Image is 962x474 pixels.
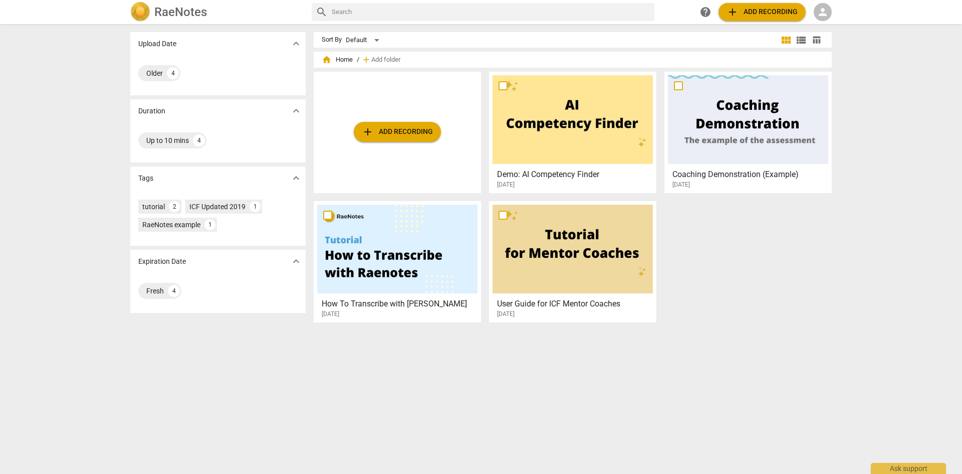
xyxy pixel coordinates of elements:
img: Logo [130,2,150,22]
h2: RaeNotes [154,5,207,19]
span: expand_more [290,172,302,184]
span: search [316,6,328,18]
div: tutorial [142,202,165,212]
p: Upload Date [138,39,176,49]
button: Show more [289,103,304,118]
a: Coaching Demonstration (Example)[DATE] [668,75,828,189]
button: Upload [718,3,806,21]
span: [DATE] [322,310,339,319]
div: RaeNotes example [142,220,200,230]
p: Duration [138,106,165,116]
span: [DATE] [497,310,515,319]
button: Upload [354,122,441,142]
h3: How To Transcribe with RaeNotes [322,298,478,310]
button: Tile view [779,33,794,48]
div: 4 [167,67,179,79]
button: Table view [809,33,824,48]
span: help [699,6,711,18]
a: LogoRaeNotes [130,2,304,22]
button: List view [794,33,809,48]
span: Add folder [371,56,400,64]
input: Search [332,4,650,20]
span: Add recording [727,6,798,18]
button: Show more [289,254,304,269]
a: How To Transcribe with [PERSON_NAME][DATE] [317,205,477,318]
div: Ask support [871,463,946,474]
button: Show more [289,171,304,186]
div: 1 [204,219,215,230]
p: Tags [138,173,153,184]
span: person [817,6,829,18]
div: 4 [193,134,205,146]
span: expand_more [290,105,302,117]
a: Demo: AI Competency Finder[DATE] [493,75,653,189]
h3: Demo: AI Competency Finder [497,169,654,181]
div: ICF Updated 2019 [189,202,246,212]
span: [DATE] [672,181,690,189]
span: expand_more [290,38,302,50]
div: Sort By [322,36,342,44]
a: Help [696,3,714,21]
span: add [361,55,371,65]
span: Add recording [362,126,433,138]
div: 4 [168,285,180,297]
button: Show more [289,36,304,51]
span: view_module [780,34,792,46]
span: home [322,55,332,65]
span: add [362,126,374,138]
div: 2 [169,201,180,212]
a: User Guide for ICF Mentor Coaches[DATE] [493,205,653,318]
p: Expiration Date [138,256,186,267]
div: Up to 10 mins [146,135,189,145]
span: add [727,6,739,18]
div: Older [146,68,163,78]
h3: User Guide for ICF Mentor Coaches [497,298,654,310]
span: Home [322,55,353,65]
span: / [357,56,359,64]
span: table_chart [812,35,821,45]
div: 1 [250,201,261,212]
span: expand_more [290,255,302,267]
div: Fresh [146,286,164,296]
h3: Coaching Demonstration (Example) [672,169,829,181]
div: Default [346,32,383,48]
span: [DATE] [497,181,515,189]
span: view_list [795,34,807,46]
